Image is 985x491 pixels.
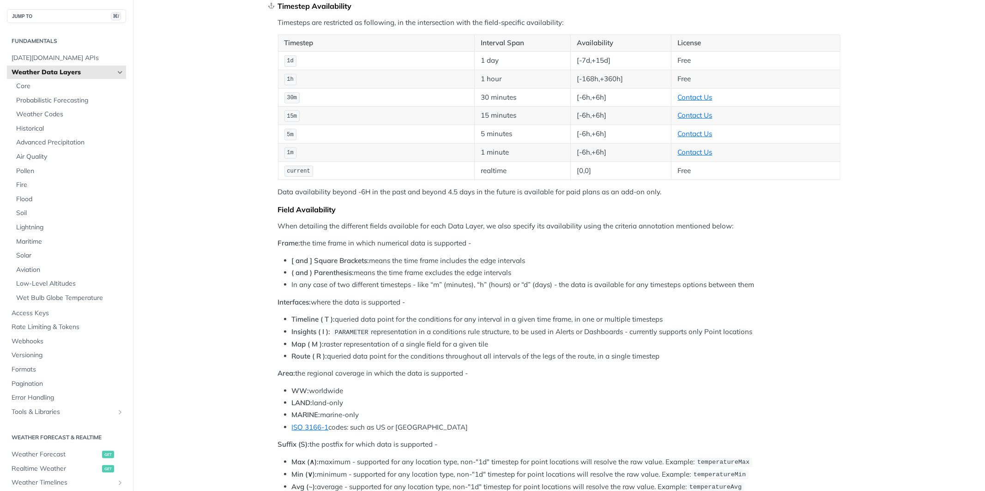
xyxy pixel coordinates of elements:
[16,237,124,246] span: Maritime
[292,410,840,420] li: marine-only
[278,439,840,450] p: the postfix for which data is supported -
[16,251,124,260] span: Solar
[12,249,126,263] a: Solar
[677,93,712,102] a: Contact Us
[292,398,840,408] li: land-only
[16,293,124,303] span: Wet Bulb Globe Temperature
[697,459,749,466] span: temperatureMax
[292,398,313,407] strong: LAND:
[7,51,126,65] a: [DATE][DOMAIN_NAME] APIs
[292,422,840,433] li: codes: such as US or [GEOGRAPHIC_DATA]
[571,35,671,52] th: Availability
[12,94,126,108] a: Probabilistic Forecasting
[102,465,114,473] span: get
[7,66,126,79] a: Weather Data LayersHide subpages for Weather Data Layers
[7,433,126,442] h2: Weather Forecast & realtime
[677,129,712,138] a: Contact Us
[12,263,126,277] a: Aviation
[278,205,840,214] div: Field Availability
[292,327,840,337] li: representation in a conditions rule structure, to be used in Alerts or Dashboards - currently sup...
[7,405,126,419] a: Tools & LibrariesShow subpages for Tools & Libraries
[292,339,840,350] li: raster representation of a single field for a given tile
[292,469,840,480] li: minimum - supported for any location type, non-"1d" timestep for point locations will resolve the...
[671,35,840,52] th: License
[292,470,317,479] strong: Min (∨):
[12,206,126,220] a: Soil
[287,95,297,101] span: 30m
[7,37,126,45] h2: Fundamentals
[278,368,840,379] p: the regional coverage in which the data is supported -
[7,348,126,362] a: Versioning
[7,9,126,23] button: JUMP TO⌘/
[16,152,124,162] span: Air Quality
[278,298,311,306] strong: Interfaces:
[292,457,319,466] strong: Max (∧):
[571,70,671,88] td: [-168h,+360h]
[16,96,124,105] span: Probabilistic Forecasting
[12,68,114,77] span: Weather Data Layers
[278,297,840,308] p: where the data is supported -
[287,150,293,156] span: 1m
[475,143,571,162] td: 1 minute
[475,125,571,144] td: 5 minutes
[12,351,124,360] span: Versioning
[12,478,114,487] span: Weather Timelines
[7,448,126,461] a: Weather Forecastget
[12,365,124,374] span: Formats
[671,51,840,70] td: Free
[292,457,840,467] li: maximum - supported for any location type, non-"1d" timestep for point locations will resolve the...
[7,462,126,476] a: Realtime Weatherget
[12,54,124,63] span: [DATE][DOMAIN_NAME] APIs
[571,162,671,180] td: [0,0]
[287,132,293,138] span: 5m
[475,35,571,52] th: Interval Span
[475,70,571,88] td: 1 hour
[12,178,126,192] a: Fire
[16,279,124,288] span: Low-Level Altitudes
[16,180,124,190] span: Fire
[292,386,309,395] strong: WW:
[7,335,126,348] a: Webhooks
[278,369,296,377] strong: Area:
[287,113,297,120] span: 15m
[292,268,354,277] strong: ( and ) Parenthesis:
[12,379,124,389] span: Pagination
[7,320,126,334] a: Rate Limiting & Tokens
[292,327,331,336] strong: Insights ( I ):
[292,351,840,362] li: queried data point for the conditions throughout all intervals of the legs of the route, in a sin...
[689,484,742,491] span: temperatureAvg
[278,187,840,198] p: Data availability beyond -6H in the past and beyond 4.5 days in the future is available for paid ...
[292,386,840,396] li: worldwide
[292,410,320,419] strong: MARINE:
[7,377,126,391] a: Pagination
[12,407,114,417] span: Tools & Libraries
[16,138,124,147] span: Advanced Precipitation
[116,479,124,486] button: Show subpages for Weather Timelines
[671,70,840,88] td: Free
[16,265,124,275] span: Aviation
[16,195,124,204] span: Flood
[278,238,840,249] p: the time frame in which numerical data is supported -
[12,221,126,234] a: Lightning
[116,69,124,76] button: Hide subpages for Weather Data Layers
[475,162,571,180] td: realtime
[278,239,301,247] strong: Frame:
[475,51,571,70] td: 1 day
[12,150,126,164] a: Air Quality
[292,352,327,360] strong: Route ( R ):
[677,148,712,156] a: Contact Us
[16,110,124,119] span: Weather Codes
[12,164,126,178] a: Pollen
[7,363,126,377] a: Formats
[12,108,126,121] a: Weather Codes
[12,291,126,305] a: Wet Bulb Globe Temperature
[278,221,840,232] p: When detailing the different fields available for each Data Layer, we also specify its availabili...
[292,315,335,323] strong: Timeline ( T ):
[12,337,124,346] span: Webhooks
[16,82,124,91] span: Core
[12,122,126,136] a: Historical
[475,107,571,125] td: 15 minutes
[16,223,124,232] span: Lightning
[677,111,712,120] a: Contact Us
[335,329,369,336] span: PARAMETER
